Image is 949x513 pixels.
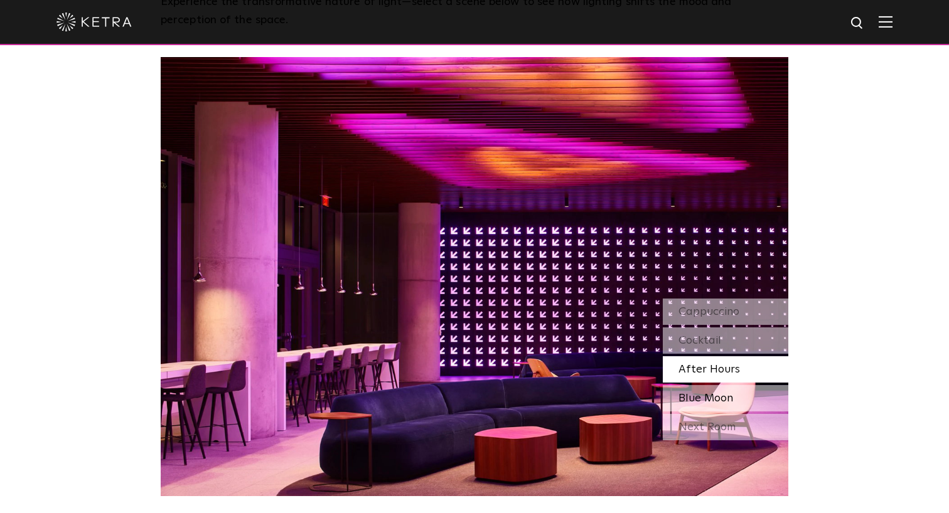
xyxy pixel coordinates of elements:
[161,57,788,496] img: SS_SXSW_Desktop_Pink
[850,16,866,31] img: search icon
[678,393,733,404] span: Blue Moon
[678,306,739,317] span: Cappuccino
[879,16,893,28] img: Hamburger%20Nav.svg
[56,13,132,31] img: ketra-logo-2019-white
[663,414,788,440] div: Next Room
[678,335,721,346] span: Cocktail
[678,364,740,375] span: After Hours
